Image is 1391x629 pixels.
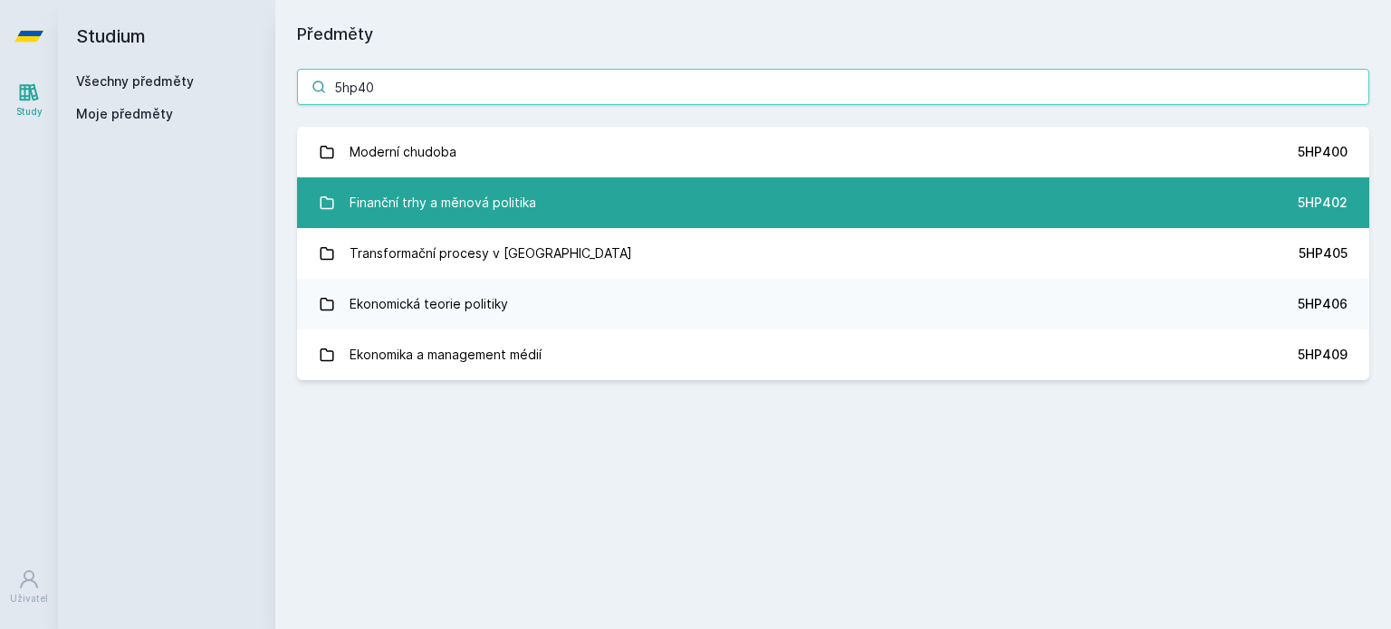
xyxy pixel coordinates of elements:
[76,105,173,123] span: Moje předměty
[297,177,1369,228] a: Finanční trhy a měnová politika 5HP402
[350,185,536,221] div: Finanční trhy a měnová politika
[1298,295,1348,313] div: 5HP406
[297,69,1369,105] input: Název nebo ident předmětu…
[297,228,1369,279] a: Transformační procesy v [GEOGRAPHIC_DATA] 5HP405
[350,235,632,272] div: Transformační procesy v [GEOGRAPHIC_DATA]
[297,127,1369,177] a: Moderní chudoba 5HP400
[297,22,1369,47] h1: Předměty
[4,72,54,128] a: Study
[1298,194,1348,212] div: 5HP402
[350,134,456,170] div: Moderní chudoba
[10,592,48,605] div: Uživatel
[297,329,1369,380] a: Ekonomika a management médií 5HP409
[1298,143,1348,161] div: 5HP400
[297,279,1369,329] a: Ekonomická teorie politiky 5HP406
[1298,346,1348,364] div: 5HP409
[76,73,194,89] a: Všechny předměty
[4,559,54,615] a: Uživatel
[16,105,43,119] div: Study
[350,286,508,322] div: Ekonomická teorie politiky
[1299,244,1348,262] div: 5HP405
[350,337,542,373] div: Ekonomika a management médií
